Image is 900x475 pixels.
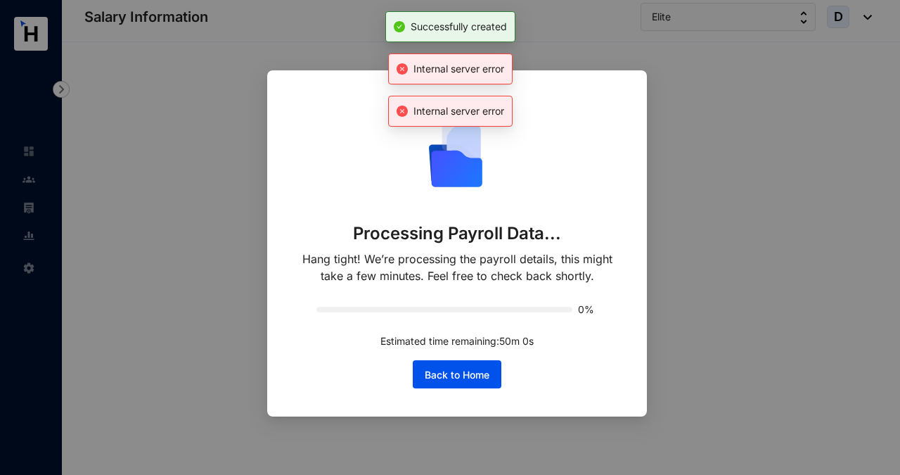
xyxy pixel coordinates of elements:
p: Hang tight! We’re processing the payroll details, this might take a few minutes. Feel free to che... [295,251,619,284]
span: 0% [578,305,598,315]
span: Internal server error [413,105,504,117]
span: close-circle [397,63,408,75]
span: close-circle [397,106,408,117]
span: check-circle [394,21,405,32]
p: Estimated time remaining: 50 m 0 s [380,334,534,349]
button: Back to Home [413,360,501,388]
span: Successfully created [411,20,507,32]
p: Processing Payroll Data... [353,222,562,245]
span: Back to Home [425,368,489,382]
span: Internal server error [413,63,504,75]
